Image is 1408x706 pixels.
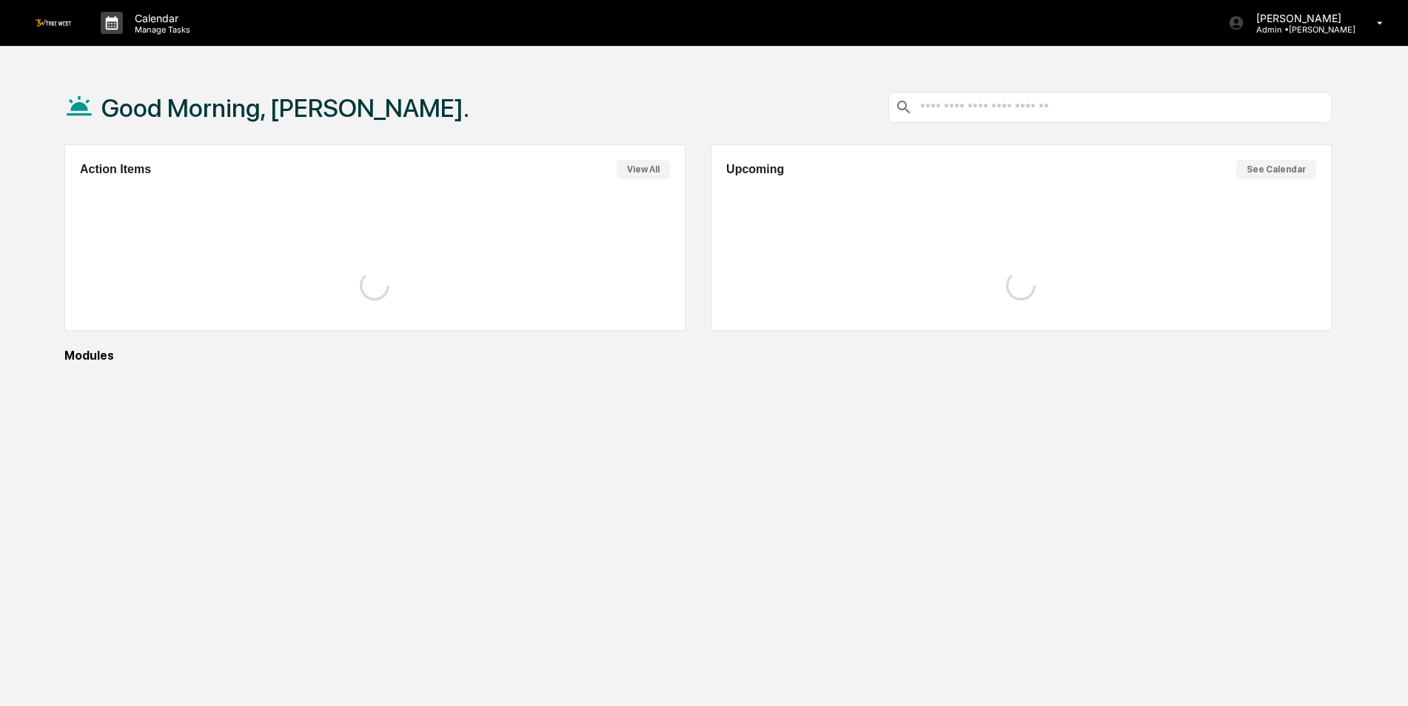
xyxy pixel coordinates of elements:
[617,160,670,179] button: View All
[36,19,71,26] img: logo
[123,12,198,24] p: Calendar
[726,163,784,176] h2: Upcoming
[64,349,1332,363] div: Modules
[1244,24,1355,35] p: Admin • [PERSON_NAME]
[123,24,198,35] p: Manage Tasks
[101,93,469,123] h1: Good Morning, [PERSON_NAME].
[1236,160,1316,179] button: See Calendar
[1244,12,1355,24] p: [PERSON_NAME]
[80,163,151,176] h2: Action Items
